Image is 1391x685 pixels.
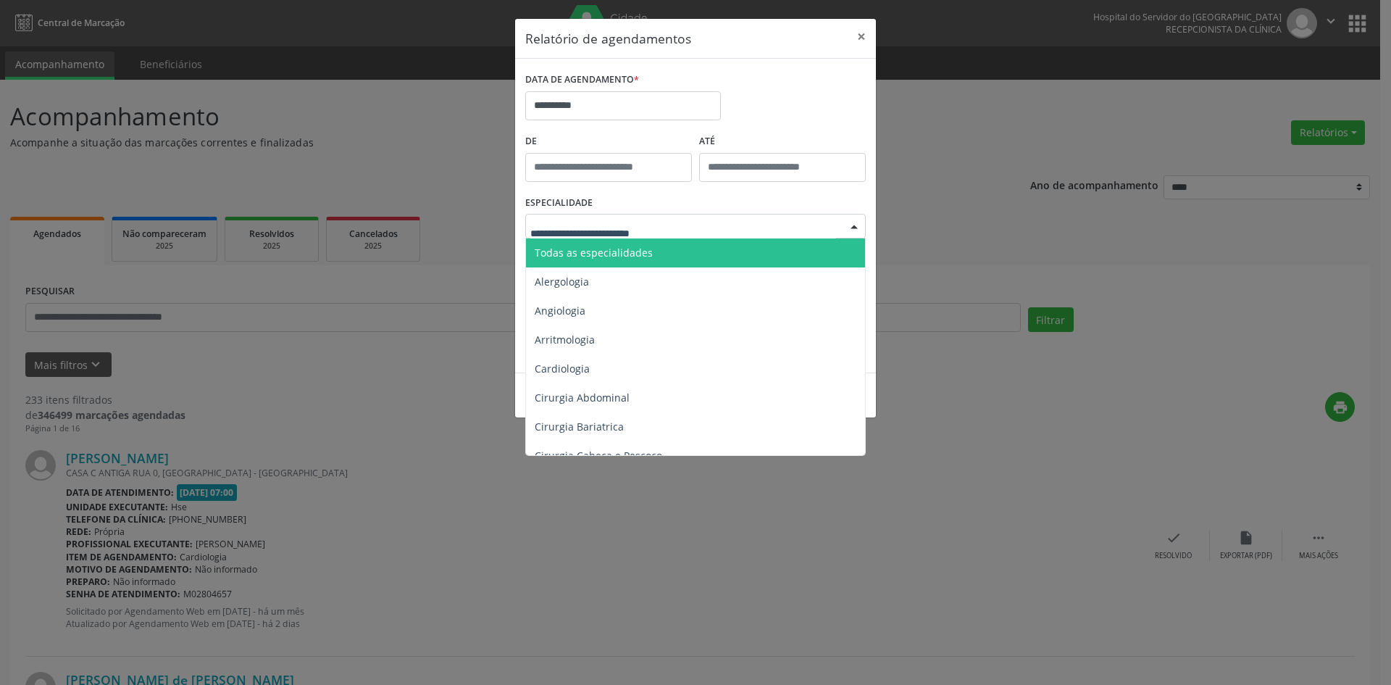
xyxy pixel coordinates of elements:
[525,69,639,91] label: DATA DE AGENDAMENTO
[535,333,595,346] span: Arritmologia
[699,130,866,153] label: ATÉ
[535,246,653,260] span: Todas as especialidades
[525,130,692,153] label: De
[535,304,585,317] span: Angiologia
[535,449,662,462] span: Cirurgia Cabeça e Pescoço
[535,420,624,433] span: Cirurgia Bariatrica
[525,192,593,215] label: ESPECIALIDADE
[535,391,630,404] span: Cirurgia Abdominal
[535,275,589,288] span: Alergologia
[847,19,876,54] button: Close
[535,362,590,375] span: Cardiologia
[525,29,691,48] h5: Relatório de agendamentos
